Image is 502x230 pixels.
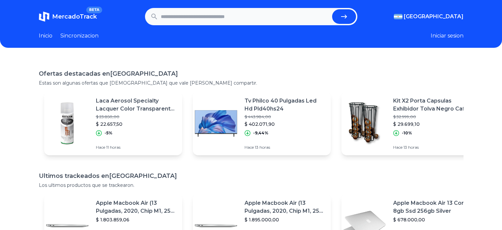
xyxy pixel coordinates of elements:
[44,100,91,147] img: Featured image
[39,182,464,189] p: Los ultimos productos que se trackearon.
[86,7,102,13] span: BETA
[60,32,99,40] a: Sincronizacion
[402,130,412,136] p: -10%
[394,13,464,21] button: [GEOGRAPHIC_DATA]
[393,145,474,150] p: Hace 13 horas
[96,145,177,150] p: Hace 11 horas
[44,92,182,155] a: Featured imageLaca Aerosol Specialty Lacquer Color Transparente Brillante$ 23.850,00$ 22.657,50-5...
[105,130,112,136] p: -5%
[39,32,52,40] a: Inicio
[96,97,177,113] p: Laca Aerosol Specialty Lacquer Color Transparente Brillante
[341,92,479,155] a: Featured imageKit X2 Porta Capsulas Exhibidor Tolva Negro Cafe Dolce Gusto$ 32.999,00$ 29.699,10-...
[52,13,97,20] span: MercadoTrack
[393,97,474,113] p: Kit X2 Porta Capsulas Exhibidor Tolva Negro Cafe Dolce Gusto
[245,145,325,150] p: Hace 13 horas
[245,199,325,215] p: Apple Macbook Air (13 Pulgadas, 2020, Chip M1, 256 Gb De Ssd, 8 Gb De Ram) - Plata
[39,80,464,86] p: Estas son algunas ofertas que [DEMOGRAPHIC_DATA] que vale [PERSON_NAME] compartir.
[96,216,177,223] p: $ 1.803.859,06
[253,130,268,136] p: -9,44%
[393,199,474,215] p: Apple Macbook Air 13 Core I5 8gb Ssd 256gb Silver
[193,100,239,147] img: Featured image
[394,14,402,19] img: Argentina
[393,114,474,119] p: $ 32.999,00
[341,100,388,147] img: Featured image
[39,11,97,22] a: MercadoTrackBETA
[431,32,464,40] button: Iniciar sesion
[245,114,325,119] p: $ 443.984,00
[393,121,474,127] p: $ 29.699,10
[39,171,464,181] h1: Ultimos trackeados en [GEOGRAPHIC_DATA]
[245,216,325,223] p: $ 1.895.000,00
[96,114,177,119] p: $ 23.850,00
[39,69,464,78] h1: Ofertas destacadas en [GEOGRAPHIC_DATA]
[39,11,49,22] img: MercadoTrack
[393,216,474,223] p: $ 678.000,00
[404,13,464,21] span: [GEOGRAPHIC_DATA]
[245,121,325,127] p: $ 402.071,90
[96,199,177,215] p: Apple Macbook Air (13 Pulgadas, 2020, Chip M1, 256 Gb De Ssd, 8 Gb De Ram) - Plata
[193,92,331,155] a: Featured imageTv Philco 40 Pulgadas Led Hd Pld40hs24$ 443.984,00$ 402.071,90-9,44%Hace 13 horas
[245,97,325,113] p: Tv Philco 40 Pulgadas Led Hd Pld40hs24
[96,121,177,127] p: $ 22.657,50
